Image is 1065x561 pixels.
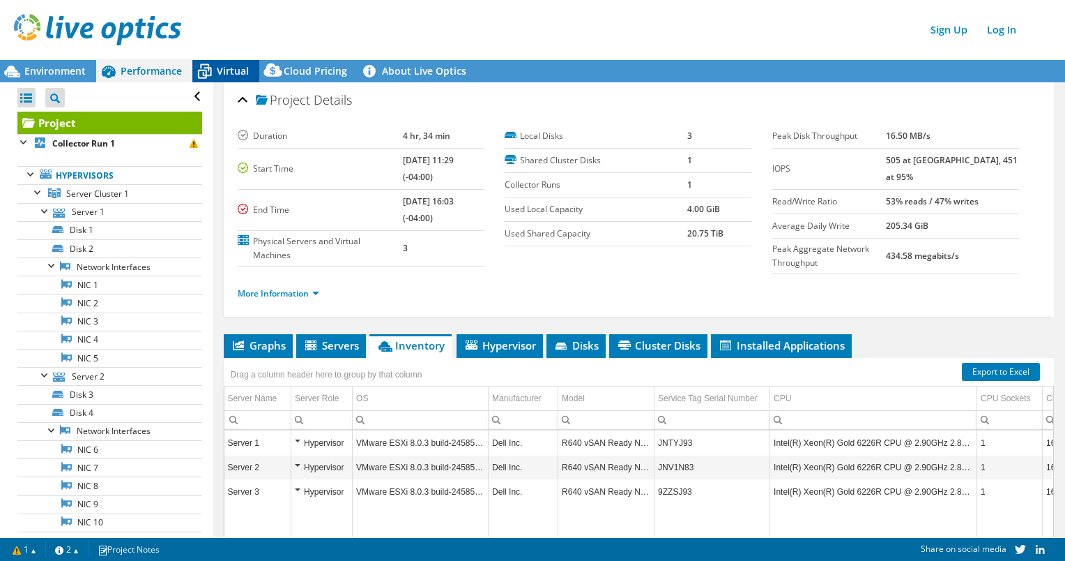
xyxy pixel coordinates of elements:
div: CPU Sockets [981,390,1030,407]
label: Physical Servers and Virtual Machines [238,234,403,262]
a: NIC 5 [17,349,202,367]
span: Project [256,93,310,107]
b: 16.50 MB/s [886,130,930,142]
td: CPU Sockets Column [977,387,1043,411]
a: NIC 10 [17,514,202,532]
label: Average Daily Write [772,219,886,233]
label: Used Shared Capacity [505,227,687,241]
a: Hypervisors [17,166,202,184]
div: Drag a column header here to group by that column [227,365,426,384]
span: Cluster Disks [616,338,700,352]
td: Server Role Column [291,387,353,411]
td: Column Manufacturer, Filter cell [489,411,558,430]
td: Column Server Name, Filter cell [224,411,291,430]
td: Column CPU, Value Intel(R) Xeon(R) Gold 6226R CPU @ 2.90GHz 2.89 GHz [770,456,977,480]
td: Column Server Name, Value Server 1 [224,431,291,456]
td: Column Server Name, Value Server 2 [224,456,291,480]
td: Column OS, Filter cell [353,411,489,430]
label: End Time [238,203,403,217]
a: NIC 1 [17,276,202,294]
a: About Live Optics [358,60,477,82]
div: Server Role [295,390,339,407]
div: Manufacturer [492,390,542,407]
td: Column Service Tag Serial Number, Value JNTYJ93 [654,431,770,456]
label: Peak Disk Throughput [772,129,886,143]
b: 20.75 TiB [687,227,723,239]
div: Hypervisor [295,435,348,451]
b: 4 hr, 34 min [403,130,450,142]
a: NIC 8 [17,477,202,495]
a: Disk 2 [17,239,202,257]
td: Column Manufacturer, Value Dell Inc. [489,456,558,480]
td: Column Model, Value R640 vSAN Ready Node [558,431,654,456]
td: Column CPU, Value Intel(R) Xeon(R) Gold 6226R CPU @ 2.90GHz 2.89 GHz [770,431,977,456]
a: Server Cluster 1 [17,184,202,202]
b: 205.34 GiB [886,220,928,232]
b: [DATE] 16:03 (-04:00) [403,195,454,224]
label: Duration [238,129,403,143]
td: Column CPU, Value Intel(R) Xeon(R) Gold 6226R CPU @ 2.90GHz 2.89 GHz [770,480,977,504]
a: NIC 9 [17,495,202,514]
b: 53% reads / 47% writes [886,195,979,207]
a: NIC 2 [17,294,202,313]
a: 2 [45,541,89,558]
td: Column Service Tag Serial Number, Value 9ZZSJ93 [654,480,770,504]
span: Details [314,91,352,108]
span: Virtual [217,64,249,77]
b: 505 at [GEOGRAPHIC_DATA], 451 at 95% [886,154,1018,183]
b: 434.58 megabits/s [886,250,959,262]
b: 3 [687,130,692,142]
label: Local Disks [505,129,687,143]
label: Shared Cluster Disks [505,154,687,167]
div: Service Tag Serial Number [658,390,758,407]
td: Column Server Role, Filter cell [291,411,353,430]
a: Server 1 [17,203,202,221]
div: CPU [774,390,791,407]
td: Column Server Name, Value Server 3 [224,480,291,504]
label: Used Local Capacity [505,202,687,216]
td: CPU Column [770,387,977,411]
a: NIC 4 [17,331,202,349]
a: Project [17,112,202,134]
b: 1 [687,154,692,166]
label: IOPS [772,162,886,176]
td: Column CPU Sockets, Filter cell [977,411,1043,430]
a: More Information [238,287,319,299]
span: Performance [121,64,182,77]
td: Column OS, Value VMware ESXi 8.0.3 build-24585383 [353,456,489,480]
a: NIC 6 [17,440,202,458]
div: Hypervisor [295,459,348,476]
span: Server Cluster 1 [66,188,129,200]
td: Model Column [558,387,654,411]
b: Collector Run 1 [52,137,115,149]
td: Column Server Role, Value Hypervisor [291,431,353,456]
td: Manufacturer Column [489,387,558,411]
td: Column CPU Sockets, Value 1 [977,456,1043,480]
td: Column Manufacturer, Value Dell Inc. [489,480,558,504]
td: Column CPU Sockets, Value 1 [977,480,1043,504]
td: Column OS, Value VMware ESXi 8.0.3 build-24585383 [353,480,489,504]
span: Servers [303,338,359,352]
b: 3 [403,242,408,254]
div: Server Name [228,390,277,407]
span: Environment [24,64,86,77]
div: Model [562,390,585,407]
a: NIC 7 [17,458,202,477]
a: Disk 3 [17,385,202,403]
a: Disk 4 [17,404,202,422]
td: Column CPU Sockets, Value 1 [977,431,1043,456]
b: 1 [687,179,692,190]
div: OS [356,390,368,407]
td: Column Service Tag Serial Number, Value JNV1N83 [654,456,770,480]
a: 1 [3,541,46,558]
td: Column Manufacturer, Value Dell Inc. [489,431,558,456]
a: Export to Excel [962,363,1040,381]
a: Collector Run 1 [17,134,202,152]
td: Column Model, Value R640 vSAN Ready Node [558,456,654,480]
label: Peak Aggregate Network Throughput [772,242,886,270]
span: Disks [553,338,599,352]
div: Hypervisor [295,484,348,500]
td: Server Name Column [224,387,291,411]
a: Network Interfaces [17,422,202,440]
td: Column Model, Value R640 vSAN Ready Node [558,480,654,504]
